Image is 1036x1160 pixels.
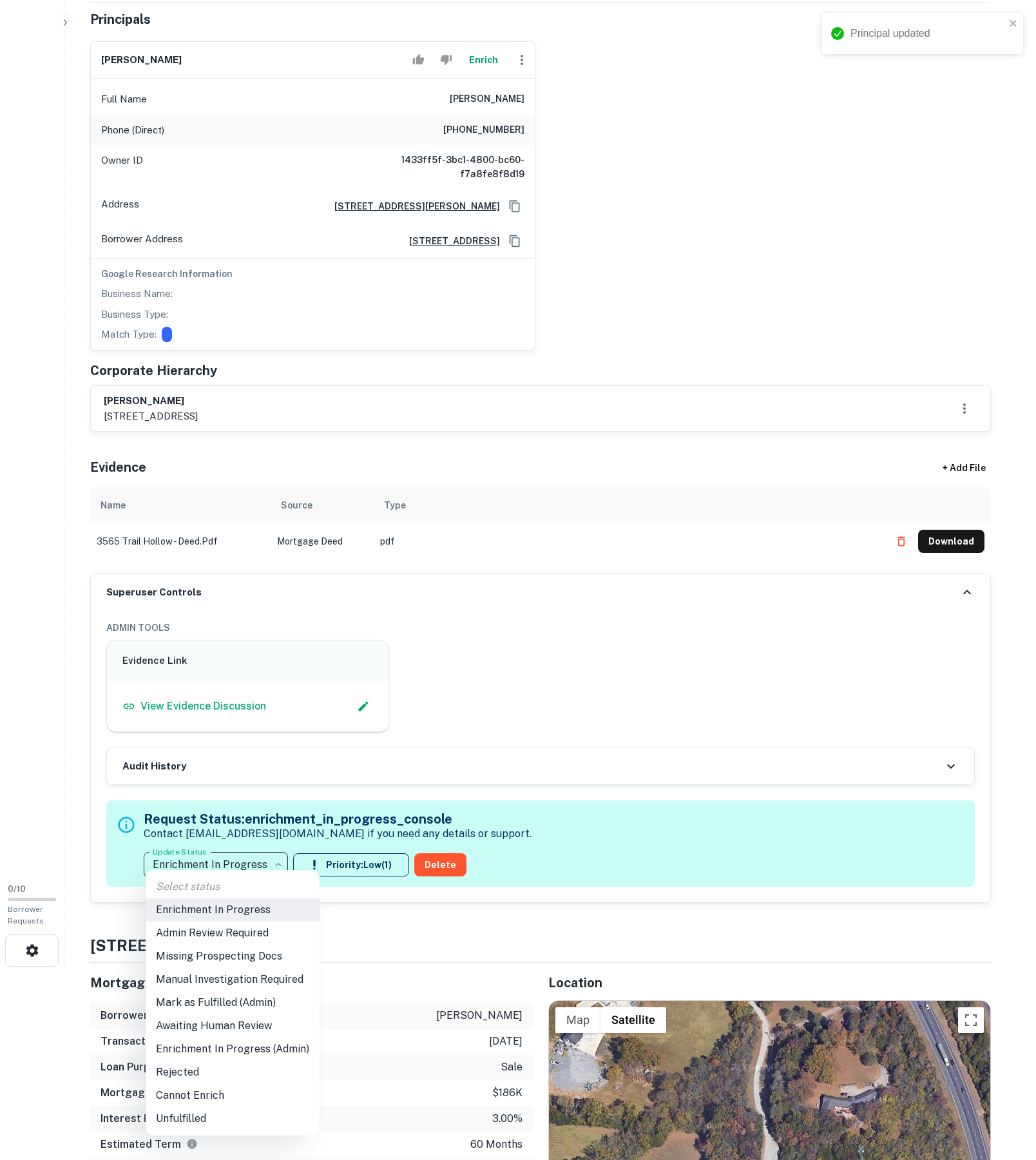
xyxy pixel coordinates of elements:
li: Enrichment In Progress (Admin) [146,1038,320,1061]
li: Unfulfilled [146,1107,320,1130]
li: Cannot Enrich [146,1084,320,1107]
li: Admin Review Required [146,922,320,945]
li: Manual Investigation Required [146,968,320,991]
iframe: Chat Widget [972,1057,1036,1119]
div: Principal updated [850,26,1005,41]
li: Missing Prospecting Docs [146,945,320,968]
li: Mark as Fulfilled (Admin) [146,991,320,1014]
li: Rejected [146,1061,320,1084]
li: Enrichment In Progress [146,898,320,922]
button: close [1009,18,1018,30]
li: Awaiting Human Review [146,1014,320,1038]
